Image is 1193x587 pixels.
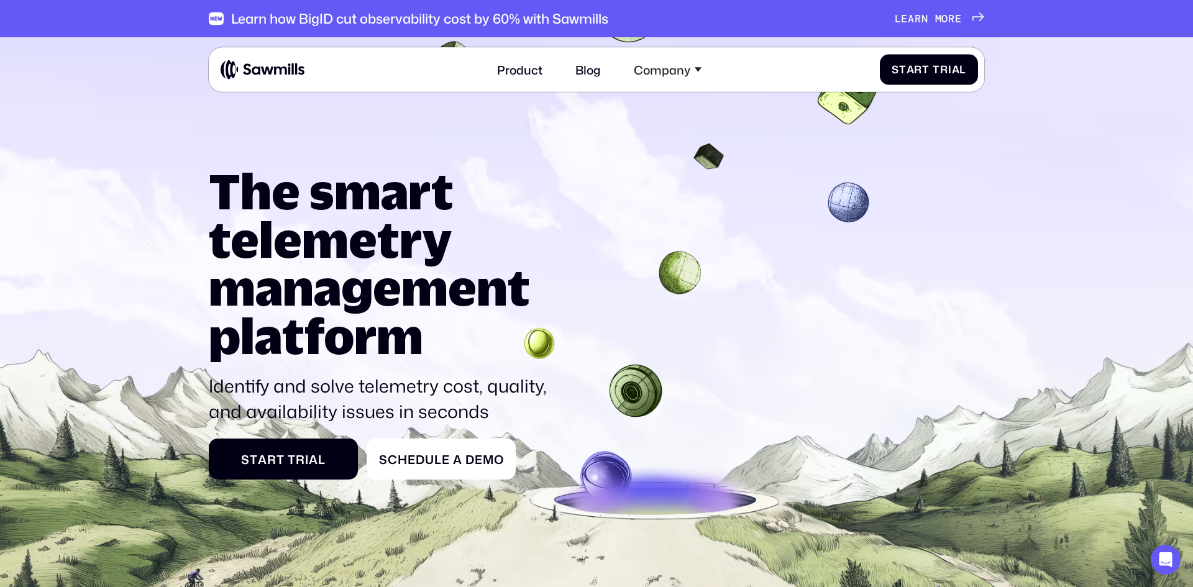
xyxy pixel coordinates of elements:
[231,11,608,27] div: Learn how BigID cut observability cost by 60% with Sawmills
[914,63,922,76] span: r
[475,452,483,466] span: e
[416,452,425,466] span: d
[209,439,358,480] a: StartTrial
[209,167,555,360] h1: The smart telemetry management platform
[288,452,296,466] span: T
[434,452,442,466] span: l
[952,63,960,76] span: a
[425,452,434,466] span: u
[483,452,494,466] span: m
[895,12,902,25] span: L
[895,12,984,25] a: Learnmore
[388,452,398,466] span: c
[305,452,309,466] span: i
[250,452,258,466] span: t
[948,63,952,76] span: i
[880,54,979,84] a: StartTrial
[921,12,928,25] span: n
[209,373,555,424] p: Identify and solve telemetry cost, quality, and availability issues in seconds
[892,63,899,76] span: S
[367,439,516,480] a: ScheduleaDemo
[408,452,416,466] span: e
[309,452,318,466] span: a
[379,452,388,466] span: S
[624,53,710,86] div: Company
[922,63,930,76] span: t
[318,452,326,466] span: l
[908,12,915,25] span: a
[901,12,908,25] span: e
[907,63,915,76] span: a
[1151,545,1181,575] div: Open Intercom Messenger
[465,452,475,466] span: D
[959,63,966,76] span: l
[241,452,250,466] span: S
[258,452,267,466] span: a
[267,452,277,466] span: r
[453,452,462,466] span: a
[296,452,305,466] span: r
[915,12,921,25] span: r
[948,12,955,25] span: r
[634,62,690,76] div: Company
[398,452,408,466] span: h
[494,452,504,466] span: o
[933,63,940,76] span: T
[941,12,948,25] span: o
[277,452,285,466] span: t
[567,53,610,86] a: Blog
[899,63,907,76] span: t
[442,452,450,466] span: e
[955,12,962,25] span: e
[940,63,948,76] span: r
[488,53,552,86] a: Product
[935,12,942,25] span: m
